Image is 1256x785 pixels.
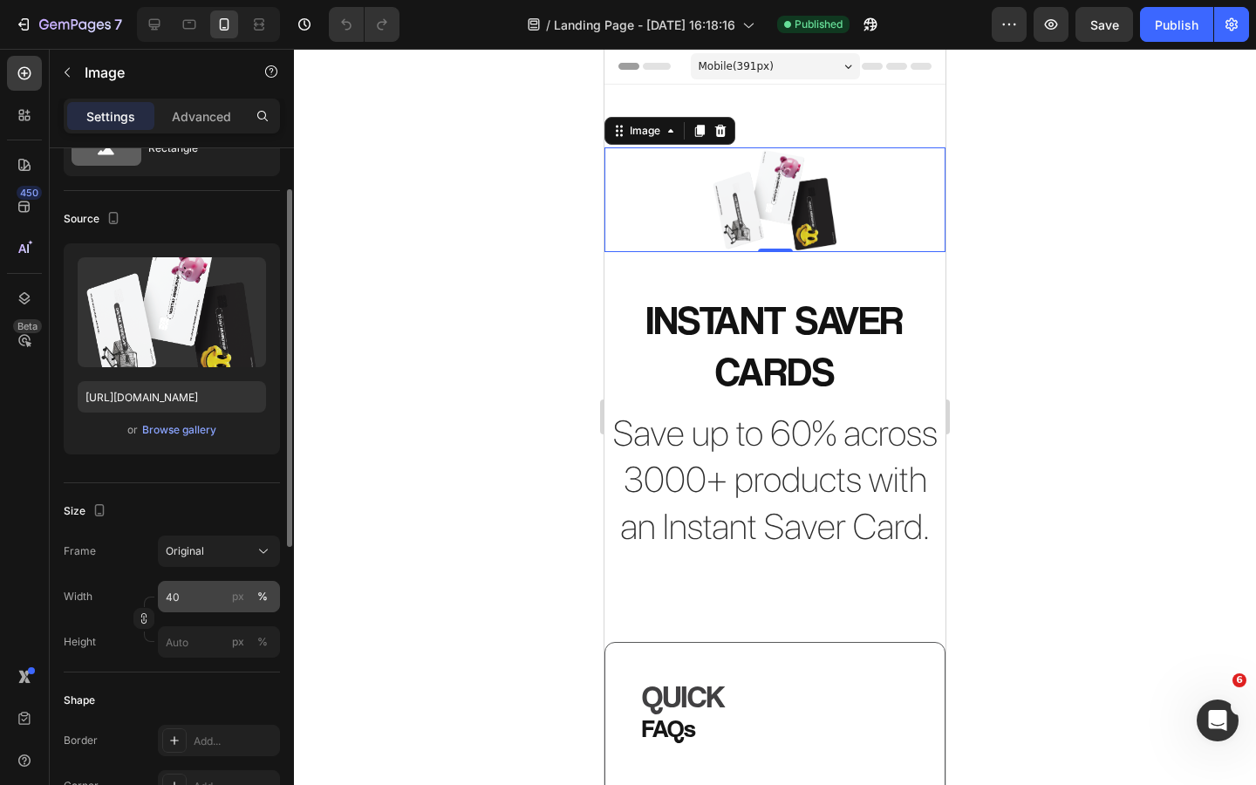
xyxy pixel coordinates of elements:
[329,7,399,42] div: Undo/Redo
[546,16,550,34] span: /
[85,62,233,83] p: Image
[86,107,135,126] p: Settings
[257,634,268,650] div: %
[1090,17,1119,32] span: Save
[1155,16,1198,34] div: Publish
[795,17,843,32] span: Published
[604,49,945,785] iframe: Design area
[148,128,255,168] div: Rectangle
[228,631,249,652] button: %
[158,626,280,658] input: px%
[64,733,98,748] div: Border
[158,581,280,612] input: px%
[17,186,42,200] div: 450
[232,634,244,650] div: px
[141,421,217,439] button: Browse gallery
[172,107,231,126] p: Advanced
[158,536,280,567] button: Original
[64,543,96,559] label: Frame
[64,500,110,523] div: Size
[228,586,249,607] button: %
[1197,700,1239,741] iframe: Intercom live chat
[13,319,42,333] div: Beta
[252,631,273,652] button: px
[64,208,124,231] div: Source
[7,7,130,42] button: 7
[1075,7,1133,42] button: Save
[142,422,216,438] div: Browse gallery
[232,589,244,604] div: px
[257,589,268,604] div: %
[1232,673,1246,687] span: 6
[64,634,96,650] label: Height
[78,381,266,413] input: https://example.com/image.jpg
[1140,7,1213,42] button: Publish
[194,734,276,749] div: Add...
[64,589,92,604] label: Width
[554,16,735,34] span: Landing Page - [DATE] 16:18:16
[252,586,273,607] button: px
[127,420,138,440] span: or
[78,257,266,367] img: preview-image
[114,14,122,35] p: 7
[166,543,204,559] span: Original
[64,693,95,708] div: Shape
